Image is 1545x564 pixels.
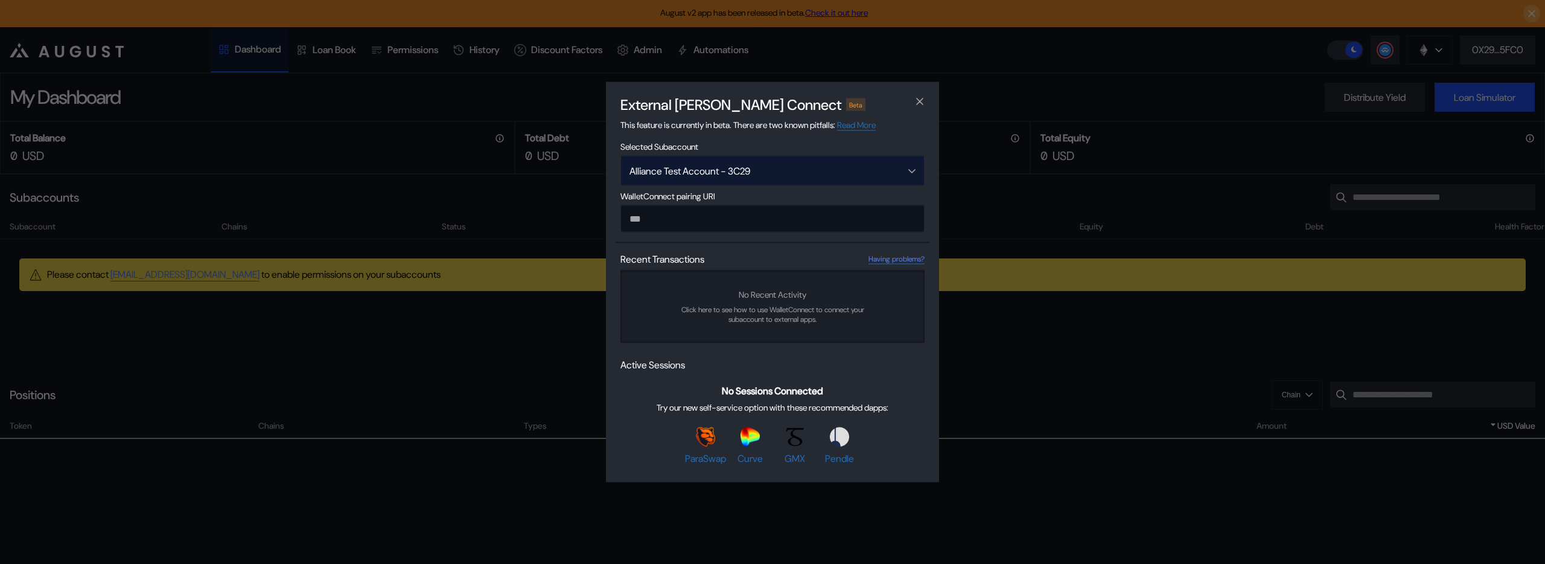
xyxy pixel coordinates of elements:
[785,452,805,464] span: GMX
[785,427,804,446] img: GMX
[730,427,771,464] a: CurveCurve
[620,141,925,152] span: Selected Subaccount
[620,120,876,131] span: This feature is currently in beta. There are two known pitfalls:
[669,305,876,324] span: Click here to see how to use WalletConnect to connect your subaccount to external apps.
[830,427,849,446] img: Pendle
[910,92,929,111] button: close modal
[737,452,763,464] span: Curve
[685,452,726,464] span: ParaSwap
[620,95,841,114] h2: External [PERSON_NAME] Connect
[722,384,823,397] span: No Sessions Connected
[629,164,884,177] div: Alliance Test Account - 3C29
[620,191,925,202] span: WalletConnect pairing URI
[739,289,806,300] span: No Recent Activity
[620,156,925,186] button: Open menu
[620,271,925,343] a: No Recent ActivityClick here to see how to use WalletConnect to connect your subaccount to extern...
[837,120,876,131] a: Read More
[868,254,925,264] a: Having problems?
[846,98,865,111] div: Beta
[657,402,888,412] span: Try our new self-service option with these recommended dapps:
[741,427,760,446] img: Curve
[620,253,704,266] span: Recent Transactions
[774,427,815,464] a: GMXGMX
[620,359,685,371] span: Active Sessions
[825,452,854,464] span: Pendle
[696,427,715,446] img: ParaSwap
[819,427,860,464] a: PendlePendle
[685,427,726,464] a: ParaSwapParaSwap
